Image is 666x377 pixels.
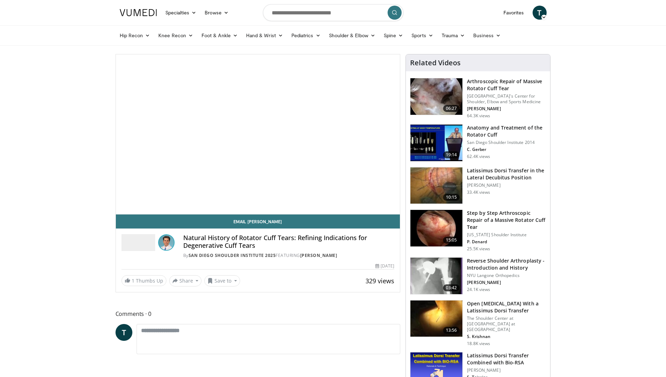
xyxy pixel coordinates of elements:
p: 24.1K views [467,287,490,292]
p: [PERSON_NAME] [467,280,546,285]
h3: Latissimus Dorsi Transfer Combined with Bio-RSA [467,352,546,366]
a: Specialties [161,6,201,20]
span: 329 views [365,277,394,285]
img: Avatar [158,234,175,251]
p: [PERSON_NAME] [467,368,546,373]
p: 18.8K views [467,341,490,346]
h3: Open [MEDICAL_DATA] With a Latissimus Dorsi Transfer [467,300,546,314]
a: T [533,6,547,20]
a: Hand & Wrist [242,28,287,42]
img: 38772_0000_3.png.150x105_q85_crop-smart_upscale.jpg [410,300,462,337]
a: Shoulder & Elbow [325,28,380,42]
a: Trauma [437,28,469,42]
p: [US_STATE] Shoulder Institute [467,232,546,238]
p: [PERSON_NAME] [467,183,546,188]
p: 33.4K views [467,190,490,195]
p: [PERSON_NAME] [467,106,546,112]
a: 03:42 Reverse Shoulder Arthroplasty - Introduction and History NYU Langone Orthopedics [PERSON_NA... [410,257,546,295]
span: 19:14 [443,151,460,158]
p: P. Denard [467,239,546,245]
h3: Latissimus Dorsi Transfer in the Lateral Decubitus Position [467,167,546,181]
p: S. Krishnan [467,334,546,339]
p: The Shoulder Center at [GEOGRAPHIC_DATA] at [GEOGRAPHIC_DATA] [467,316,546,332]
p: [GEOGRAPHIC_DATA]'s Center for Shoulder, Elbow and Sports Medicine [467,93,546,105]
p: NYU Langone Orthopedics [467,273,546,278]
a: Browse [200,6,233,20]
img: 38501_0000_3.png.150x105_q85_crop-smart_upscale.jpg [410,167,462,204]
h4: Related Videos [410,59,461,67]
video-js: Video Player [116,54,400,214]
span: 10:15 [443,194,460,201]
img: zucker_4.png.150x105_q85_crop-smart_upscale.jpg [410,258,462,294]
p: San Diego Shoulder Institute 2014 [467,140,546,145]
a: 06:27 Arthroscopic Repair of Massive Rotator Cuff Tear [GEOGRAPHIC_DATA]'s Center for Shoulder, E... [410,78,546,119]
a: 10:15 Latissimus Dorsi Transfer in the Lateral Decubitus Position [PERSON_NAME] 33.4K views [410,167,546,204]
a: Hip Recon [116,28,154,42]
a: Business [469,28,505,42]
button: Save to [204,275,240,286]
img: San Diego Shoulder Institute 2025 [121,234,155,251]
a: Pediatrics [287,28,325,42]
a: Email [PERSON_NAME] [116,214,400,229]
a: Knee Recon [154,28,197,42]
div: By FEATURING [183,252,395,259]
h3: Anatomy and Treatment of the Rotator Cuff [467,124,546,138]
a: 1 Thumbs Up [121,275,166,286]
img: VuMedi Logo [120,9,157,16]
a: 13:56 Open [MEDICAL_DATA] With a Latissimus Dorsi Transfer The Shoulder Center at [GEOGRAPHIC_DAT... [410,300,546,346]
img: 281021_0002_1.png.150x105_q85_crop-smart_upscale.jpg [410,78,462,115]
p: 64.3K views [467,113,490,119]
div: [DATE] [375,263,394,269]
button: Share [169,275,202,286]
a: Sports [407,28,437,42]
input: Search topics, interventions [263,4,403,21]
h3: Reverse Shoulder Arthroplasty - Introduction and History [467,257,546,271]
img: 7cd5bdb9-3b5e-40f2-a8f4-702d57719c06.150x105_q85_crop-smart_upscale.jpg [410,210,462,246]
a: T [116,324,132,341]
p: C. Gerber [467,147,546,152]
a: Foot & Ankle [197,28,242,42]
a: 15:05 Step by Step Arthroscopic Repair of a Massive Rotator Cuff Tear [US_STATE] Shoulder Institu... [410,210,546,252]
p: 62.4K views [467,154,490,159]
span: Comments 0 [116,309,401,318]
p: 25.5K views [467,246,490,252]
span: 15:05 [443,237,460,244]
img: 58008271-3059-4eea-87a5-8726eb53a503.150x105_q85_crop-smart_upscale.jpg [410,125,462,161]
a: Spine [380,28,407,42]
span: 1 [132,277,134,284]
h3: Step by Step Arthroscopic Repair of a Massive Rotator Cuff Tear [467,210,546,231]
a: [PERSON_NAME] [300,252,337,258]
span: 13:56 [443,327,460,334]
h4: Natural History of Rotator Cuff Tears: Refining Indications for Degenerative Cuff Tears [183,234,395,249]
h3: Arthroscopic Repair of Massive Rotator Cuff Tear [467,78,546,92]
span: 03:42 [443,284,460,291]
a: 19:14 Anatomy and Treatment of the Rotator Cuff San Diego Shoulder Institute 2014 C. Gerber 62.4K... [410,124,546,161]
a: San Diego Shoulder Institute 2025 [189,252,276,258]
a: Favorites [499,6,528,20]
span: 06:27 [443,105,460,112]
